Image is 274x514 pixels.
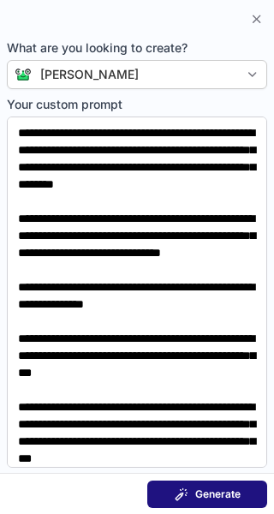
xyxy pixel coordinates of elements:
div: [PERSON_NAME] [40,66,139,83]
span: Your custom prompt [7,96,267,113]
textarea: Your custom prompt [7,117,267,468]
span: Generate [195,487,241,501]
span: What are you looking to create? [7,39,267,57]
button: Generate [147,481,267,508]
img: Connie from ContactOut [8,68,32,81]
